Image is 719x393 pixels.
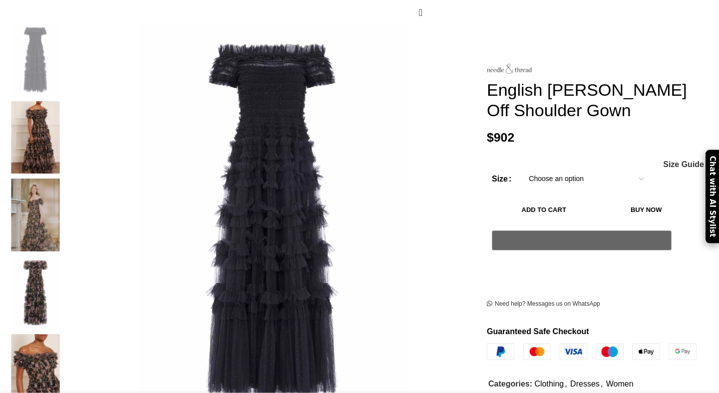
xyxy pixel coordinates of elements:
[487,327,589,336] strong: Guaranteed Safe Checkout
[5,23,66,96] img: Needle and Thread
[663,161,704,169] span: Size Guide
[492,199,596,220] button: Add to cart
[5,256,66,329] img: Needle and Thread clothing
[487,300,600,308] a: Need help? Messages us on WhatsApp
[487,80,712,121] h1: English [PERSON_NAME] Off Shoulder Gown
[606,379,634,388] a: Women
[534,379,564,388] a: Clothing
[565,377,567,390] span: ,
[487,343,697,360] img: guaranteed-safe-checkout-bordered.j
[601,377,603,390] span: ,
[487,64,532,74] img: Needle and Thread
[5,101,66,174] img: Needle and Thread
[492,173,511,186] label: Size
[492,230,672,250] button: Pay with GPay
[488,379,532,388] span: Categories:
[601,199,692,220] button: Buy now
[487,131,494,144] span: $
[487,131,514,144] bdi: 902
[490,256,674,280] iframe: Sicherer Rahmen für schnelle Bezahlvorgänge
[663,161,704,169] a: Size Guide
[5,179,66,251] img: Needle and Thread dresses
[570,379,600,388] a: Dresses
